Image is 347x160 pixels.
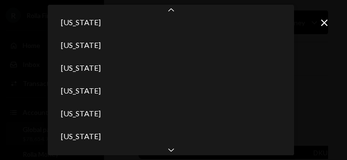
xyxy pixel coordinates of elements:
span: [US_STATE] [61,108,101,119]
span: [US_STATE] [61,17,101,28]
span: [US_STATE] [61,39,101,51]
span: [US_STATE] [61,85,101,96]
span: [US_STATE] [61,62,101,74]
span: [US_STATE] [61,131,101,142]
